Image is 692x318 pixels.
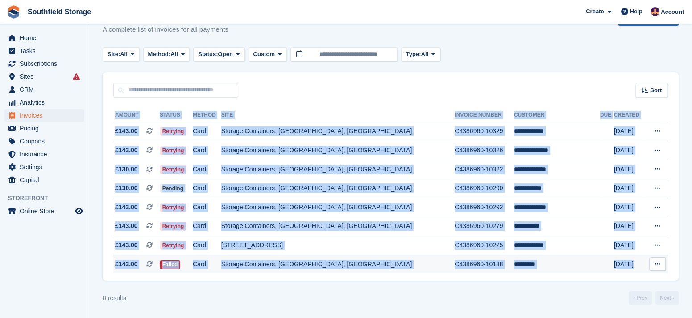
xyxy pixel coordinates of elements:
span: Pricing [20,122,73,135]
td: [DATE] [614,122,645,141]
span: Subscriptions [20,57,73,70]
td: [DATE] [614,236,645,255]
span: Sort [650,86,662,95]
td: C4386960-10329 [455,122,514,141]
td: Card [193,217,221,236]
td: [DATE] [614,198,645,217]
td: Storage Containers, [GEOGRAPHIC_DATA], [GEOGRAPHIC_DATA] [221,179,455,198]
span: Retrying [160,241,187,250]
th: Site [221,108,455,122]
span: Settings [20,161,73,173]
td: C4386960-10322 [455,160,514,179]
span: Coupons [20,135,73,147]
td: Card [193,122,221,141]
td: [DATE] [614,255,645,273]
td: Storage Containers, [GEOGRAPHIC_DATA], [GEOGRAPHIC_DATA] [221,141,455,160]
td: Storage Containers, [GEOGRAPHIC_DATA], [GEOGRAPHIC_DATA] [221,160,455,179]
span: Status: [198,50,218,59]
a: menu [4,174,84,186]
td: Card [193,141,221,160]
td: [DATE] [614,141,645,160]
span: Insurance [20,148,73,160]
th: Amount [113,108,160,122]
th: Customer [514,108,600,122]
a: Southfield Storage [24,4,95,19]
span: £143.00 [115,203,138,212]
span: £143.00 [115,221,138,231]
span: Method: [148,50,171,59]
span: Retrying [160,203,187,212]
img: stora-icon-8386f47178a22dfd0bd8f6a31ec36ba5ce8667c1dd55bd0f319d3a0aa187defe.svg [7,5,21,19]
td: Card [193,198,221,217]
th: Due [600,108,614,122]
a: menu [4,32,84,44]
span: Account [661,8,684,16]
span: Storefront [8,194,89,203]
td: Storage Containers, [GEOGRAPHIC_DATA], [GEOGRAPHIC_DATA] [221,122,455,141]
span: Site: [108,50,120,59]
th: Created [614,108,645,122]
i: Smart entry sync failures have occurred [73,73,80,80]
div: 8 results [103,294,126,303]
button: Status: Open [193,47,244,62]
td: [STREET_ADDRESS] [221,236,455,255]
td: C4386960-10279 [455,217,514,236]
a: Next [655,291,679,305]
td: [DATE] [614,160,645,179]
a: menu [4,135,84,147]
span: Custom [253,50,275,59]
a: menu [4,205,84,217]
span: £130.00 [115,183,138,193]
span: Analytics [20,96,73,109]
span: Tasks [20,45,73,57]
a: menu [4,109,84,122]
span: Online Store [20,205,73,217]
span: Retrying [160,127,187,136]
a: Preview store [74,206,84,216]
span: Capital [20,174,73,186]
nav: Page [627,291,680,305]
button: Type: All [401,47,440,62]
span: Type: [406,50,421,59]
p: A complete list of invoices for all payments [103,24,228,35]
a: Previous [629,291,652,305]
td: C4386960-10292 [455,198,514,217]
span: Retrying [160,165,187,174]
a: menu [4,148,84,160]
span: Retrying [160,146,187,155]
th: Method [193,108,221,122]
button: Custom [249,47,287,62]
span: Help [630,7,642,16]
span: Open [218,50,233,59]
span: CRM [20,83,73,96]
span: Failed [160,260,181,269]
span: Create [586,7,604,16]
span: £130.00 [115,165,138,174]
span: All [421,50,428,59]
button: Site: All [103,47,140,62]
td: Storage Containers, [GEOGRAPHIC_DATA], [GEOGRAPHIC_DATA] [221,255,455,273]
td: Card [193,179,221,198]
td: Card [193,160,221,179]
span: Pending [160,184,186,193]
span: All [170,50,178,59]
a: menu [4,96,84,109]
td: Card [193,255,221,273]
span: Home [20,32,73,44]
td: Storage Containers, [GEOGRAPHIC_DATA], [GEOGRAPHIC_DATA] [221,217,455,236]
a: menu [4,70,84,83]
td: C4386960-10326 [455,141,514,160]
img: Sharon Law [651,7,659,16]
a: menu [4,57,84,70]
a: menu [4,161,84,173]
span: Sites [20,70,73,83]
td: [DATE] [614,217,645,236]
td: [DATE] [614,179,645,198]
span: £143.00 [115,146,138,155]
td: C4386960-10138 [455,255,514,273]
span: £143.00 [115,260,138,269]
a: menu [4,45,84,57]
span: All [120,50,128,59]
span: £143.00 [115,126,138,136]
td: C4386960-10225 [455,236,514,255]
